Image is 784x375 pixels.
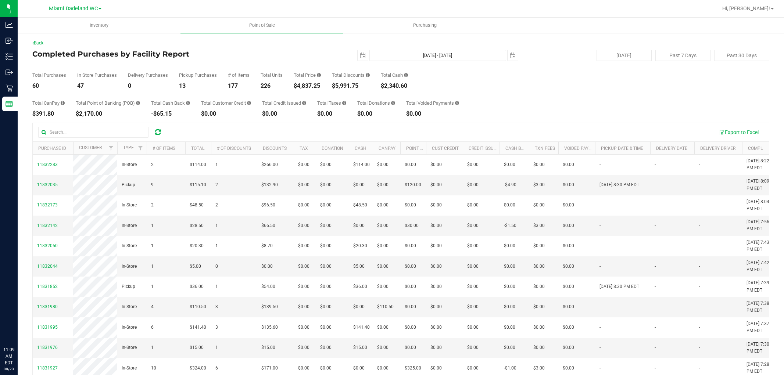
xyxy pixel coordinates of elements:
span: 11832035 [37,182,58,187]
span: 11832044 [37,264,58,269]
a: Point of Banking (POB) [406,146,458,151]
span: - [655,324,656,331]
span: $0.00 [533,303,545,310]
span: [DATE] 8:09 PM EDT [747,178,774,192]
span: 1 [151,222,154,229]
span: $0.00 [320,202,332,209]
span: $5.00 [190,263,201,270]
span: [DATE] 7:37 PM EDT [747,320,774,334]
span: $0.00 [563,324,574,331]
span: $0.00 [467,202,479,209]
span: - [699,222,700,229]
a: Type [123,145,134,150]
span: $5.00 [353,263,365,270]
span: $0.00 [405,303,416,310]
span: $139.50 [261,303,278,310]
span: $0.00 [261,263,273,270]
span: 11831976 [37,345,58,350]
span: $28.50 [190,222,204,229]
div: Total Units [261,73,283,77]
h4: Completed Purchases by Facility Report [32,50,278,58]
a: Delivery Driver [700,146,735,151]
span: $0.00 [563,161,574,168]
span: $0.00 [377,161,389,168]
span: $0.00 [320,222,332,229]
span: In-Store [122,324,137,331]
span: 6 [151,324,154,331]
span: $0.00 [405,283,416,290]
span: $0.00 [298,324,309,331]
span: $0.00 [430,242,442,249]
span: $171.00 [261,365,278,372]
div: In Store Purchases [77,73,117,77]
a: Point of Sale [180,18,343,33]
input: Search... [38,127,148,138]
span: 1 [151,242,154,249]
span: - [699,181,700,188]
span: $20.30 [190,242,204,249]
span: $0.00 [430,161,442,168]
div: 0 [128,83,168,89]
span: $36.00 [353,283,367,290]
div: $0.00 [357,111,395,117]
span: 11831980 [37,304,58,309]
i: Sum of all voided payment transaction amounts, excluding tips and transaction fees, for all purch... [455,101,459,105]
span: $120.00 [405,181,421,188]
span: $0.00 [504,263,515,270]
div: 177 [228,83,250,89]
span: $96.50 [261,202,275,209]
span: $3.00 [533,222,545,229]
span: $0.00 [563,344,574,351]
span: - [655,283,656,290]
span: $48.50 [190,202,204,209]
span: $0.00 [467,324,479,331]
div: $0.00 [201,111,251,117]
span: $0.00 [320,263,332,270]
span: $0.00 [563,222,574,229]
span: - [599,303,601,310]
span: $0.00 [405,324,416,331]
a: Pickup Date & Time [601,146,643,151]
div: 226 [261,83,283,89]
span: - [655,181,656,188]
span: 3 [215,303,218,310]
span: - [655,344,656,351]
span: $15.00 [353,344,367,351]
div: Total Purchases [32,73,66,77]
span: $0.00 [353,181,365,188]
span: $0.00 [320,303,332,310]
span: $0.00 [533,263,545,270]
span: In-Store [122,344,137,351]
span: In-Store [122,242,137,249]
a: Donation [322,146,343,151]
inline-svg: Inventory [6,53,13,60]
span: $0.00 [298,202,309,209]
inline-svg: Analytics [6,21,13,29]
span: Purchasing [403,22,447,29]
span: $324.00 [190,365,206,372]
span: In-Store [122,202,137,209]
span: [DATE] 7:39 PM EDT [747,280,774,293]
span: - [699,161,700,168]
span: $0.00 [467,303,479,310]
a: Txn Fees [535,146,555,151]
span: In-Store [122,222,137,229]
span: $36.00 [190,283,204,290]
a: # of Discounts [217,146,251,151]
div: -$65.15 [151,111,190,117]
span: [DATE] 7:30 PM EDT [747,341,774,355]
span: 11832050 [37,243,58,248]
span: $0.00 [377,324,389,331]
span: $0.00 [430,222,442,229]
span: $0.00 [377,263,389,270]
span: 2 [215,202,218,209]
span: $0.00 [430,324,442,331]
span: $0.00 [467,242,479,249]
span: - [599,222,601,229]
span: 11831995 [37,325,58,330]
span: - [699,202,700,209]
div: $0.00 [317,111,346,117]
div: Total CanPay [32,101,65,105]
span: $0.00 [504,242,515,249]
span: Hi, [PERSON_NAME]! [722,6,770,11]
